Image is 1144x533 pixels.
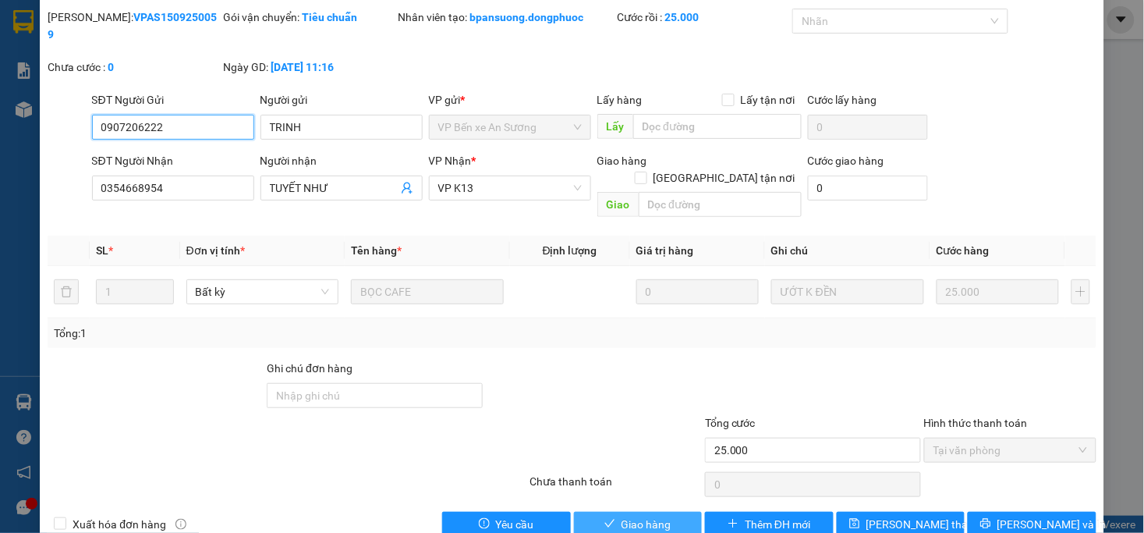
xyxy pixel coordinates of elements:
span: Lấy tận nơi [735,91,802,108]
b: 0 [108,61,114,73]
label: Cước lấy hàng [808,94,877,106]
input: Dọc đường [633,114,802,139]
div: SĐT Người Gửi [92,91,254,108]
span: VPK131509250003 [78,99,168,111]
div: Nhân viên tạo: [398,9,615,26]
span: Lấy [597,114,633,139]
span: In ngày: [5,113,95,123]
span: exclamation-circle [479,518,490,531]
span: VP Nhận [429,155,472,167]
span: Tổng cước [705,417,756,429]
label: Cước giao hàng [808,155,884,167]
span: [PERSON_NAME] thay đổi [866,516,991,533]
input: 0 [636,279,759,304]
span: Bất kỳ [196,280,330,304]
span: 01 Võ Văn Truyện, KP.1, Phường 2 [123,47,214,66]
button: delete [54,279,79,304]
div: [PERSON_NAME]: [48,9,220,43]
span: Giá trị hàng [636,244,694,257]
b: [DATE] 11:16 [271,61,334,73]
label: Ghi chú đơn hàng [267,362,352,375]
div: SĐT Người Nhận [92,152,254,169]
div: Người nhận [260,152,423,169]
span: Đơn vị tính [186,244,245,257]
input: VD: Bàn, Ghế [351,279,504,304]
div: Gói vận chuyển: [223,9,395,26]
span: printer [980,518,991,531]
b: Tiêu chuẩn [302,11,357,23]
div: Ngày GD: [223,59,395,76]
input: Cước lấy hàng [808,115,928,140]
input: Cước giao hàng [808,176,928,201]
input: 0 [937,279,1059,304]
span: check [604,518,615,531]
img: logo [5,9,75,78]
span: user-add [401,182,413,194]
span: 13:23:19 [DATE] [34,113,95,123]
span: VP K13 [438,176,582,200]
span: Yêu cầu [496,516,534,533]
div: Tổng: 1 [54,325,442,342]
div: Chưa cước : [48,59,220,76]
div: VP gửi [429,91,591,108]
span: ----------------------------------------- [42,84,191,97]
span: Xuất hóa đơn hàng [66,516,172,533]
div: Chưa thanh toán [528,473,703,500]
th: Ghi chú [765,236,930,266]
div: Cước rồi : [618,9,790,26]
span: Giao hàng [622,516,671,533]
span: [PERSON_NAME]: [5,101,168,110]
span: Lấy hàng [597,94,643,106]
span: VP Bến xe An Sương [438,115,582,139]
button: plus [1071,279,1090,304]
span: Cước hàng [937,244,990,257]
input: Ghi chú đơn hàng [267,383,483,408]
span: Hotline: 19001152 [123,69,191,79]
div: Người gửi [260,91,423,108]
label: Hình thức thanh toán [924,417,1028,429]
span: [GEOGRAPHIC_DATA] tận nơi [647,169,802,187]
span: save [849,518,860,531]
span: Giao [597,192,639,217]
span: Định lượng [543,244,597,257]
input: Ghi Chú [771,279,924,304]
input: Dọc đường [639,192,802,217]
span: Giao hàng [597,155,647,167]
b: bpansuong.dongphuoc [470,11,584,23]
span: Tại văn phòng [933,439,1087,462]
span: Bến xe [GEOGRAPHIC_DATA] [123,25,210,44]
span: plus [728,518,738,531]
span: Thêm ĐH mới [745,516,810,533]
span: info-circle [175,519,186,530]
b: 25.000 [665,11,700,23]
span: [PERSON_NAME] và In [997,516,1107,533]
span: SL [96,244,108,257]
span: Tên hàng [351,244,402,257]
strong: ĐỒNG PHƯỚC [123,9,214,22]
